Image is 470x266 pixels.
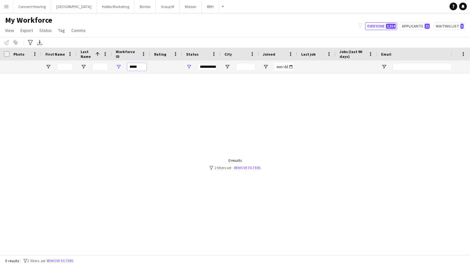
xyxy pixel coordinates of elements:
[27,39,34,46] app-action-btn: Advanced filters
[39,27,52,33] span: Status
[116,64,121,70] button: Open Filter Menu
[5,27,14,33] span: View
[97,0,135,13] button: Hobbs Marketing
[27,258,45,263] span: 2 filters set
[209,165,261,170] div: 2 filters set
[263,64,269,70] button: Open Filter Menu
[460,24,464,29] span: 5
[434,22,465,30] button: Waiting list5
[81,64,86,70] button: Open Filter Menu
[127,63,146,71] input: Workforce ID Filter Input
[386,24,396,29] span: 2,354
[57,63,73,71] input: First Name Filter Input
[92,63,108,71] input: Last Name Filter Input
[45,64,51,70] button: Open Filter Menu
[400,22,431,30] button: Applicants21
[180,0,202,13] button: Molson
[36,39,43,46] app-action-btn: Export XLSX
[224,52,232,57] span: City
[365,22,397,30] button: Everyone2,354
[202,0,219,13] button: RBH
[45,52,65,57] span: First Name
[116,49,139,59] span: Workforce ID
[18,26,35,35] a: Export
[13,0,51,13] button: Connect Hearing
[224,64,230,70] button: Open Filter Menu
[45,257,74,264] button: Remove filters
[20,27,33,33] span: Export
[381,52,391,57] span: Email
[37,26,54,35] a: Status
[4,51,10,57] input: Column with Header Selection
[263,52,275,57] span: Joined
[236,63,255,71] input: City Filter Input
[381,64,387,70] button: Open Filter Menu
[81,49,93,59] span: Last Name
[425,24,430,29] span: 21
[5,15,52,25] span: My Workforce
[58,27,65,33] span: Tag
[274,63,294,71] input: Joined Filter Input
[3,26,17,35] a: View
[340,49,366,59] span: Jobs (last 90 days)
[209,158,261,163] div: 0 results
[186,52,199,57] span: Status
[154,52,166,57] span: Rating
[301,52,316,57] span: Last job
[156,0,180,13] button: Group M
[51,0,97,13] button: [GEOGRAPHIC_DATA]
[69,26,88,35] a: Comms
[234,165,261,170] a: Remove filters
[186,64,192,70] button: Open Filter Menu
[13,52,24,57] span: Photo
[135,0,156,13] button: Bimbo
[56,26,67,35] a: Tag
[71,27,86,33] span: Comms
